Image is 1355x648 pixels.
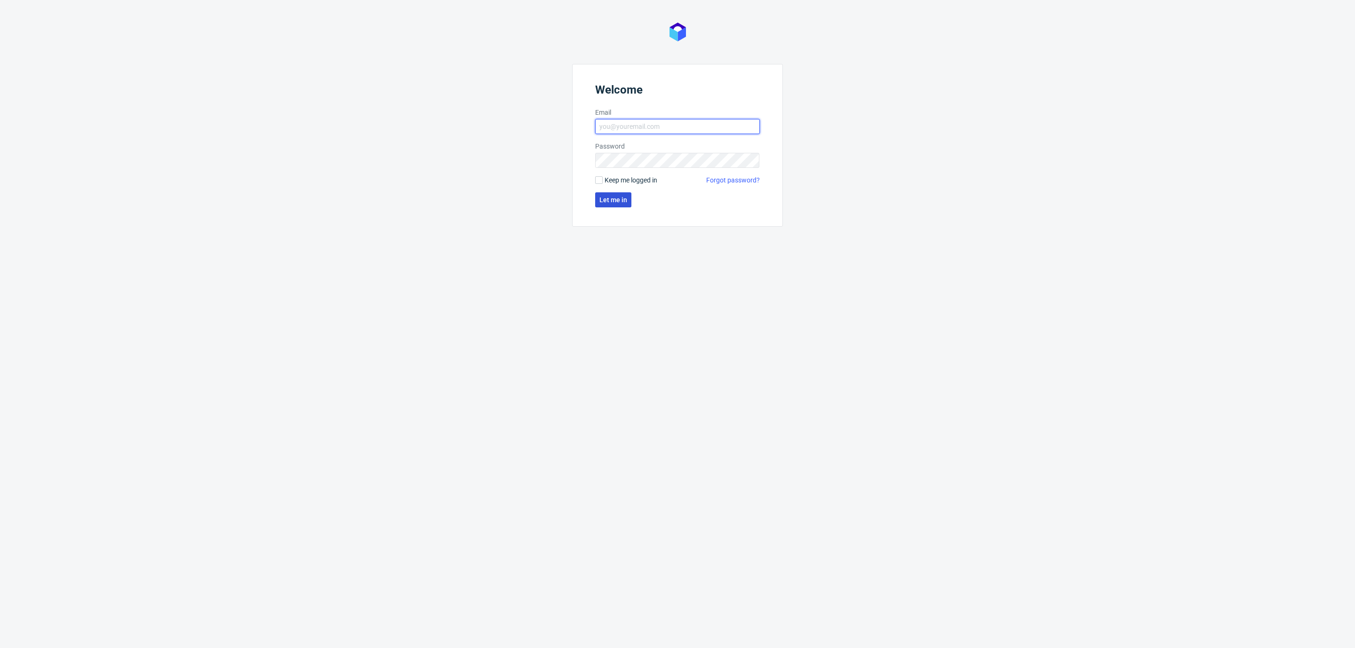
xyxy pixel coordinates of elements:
span: Let me in [599,197,627,203]
header: Welcome [595,83,760,100]
button: Let me in [595,192,631,207]
span: Keep me logged in [605,175,657,185]
input: you@youremail.com [595,119,760,134]
a: Forgot password? [706,175,760,185]
label: Password [595,142,760,151]
label: Email [595,108,760,117]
